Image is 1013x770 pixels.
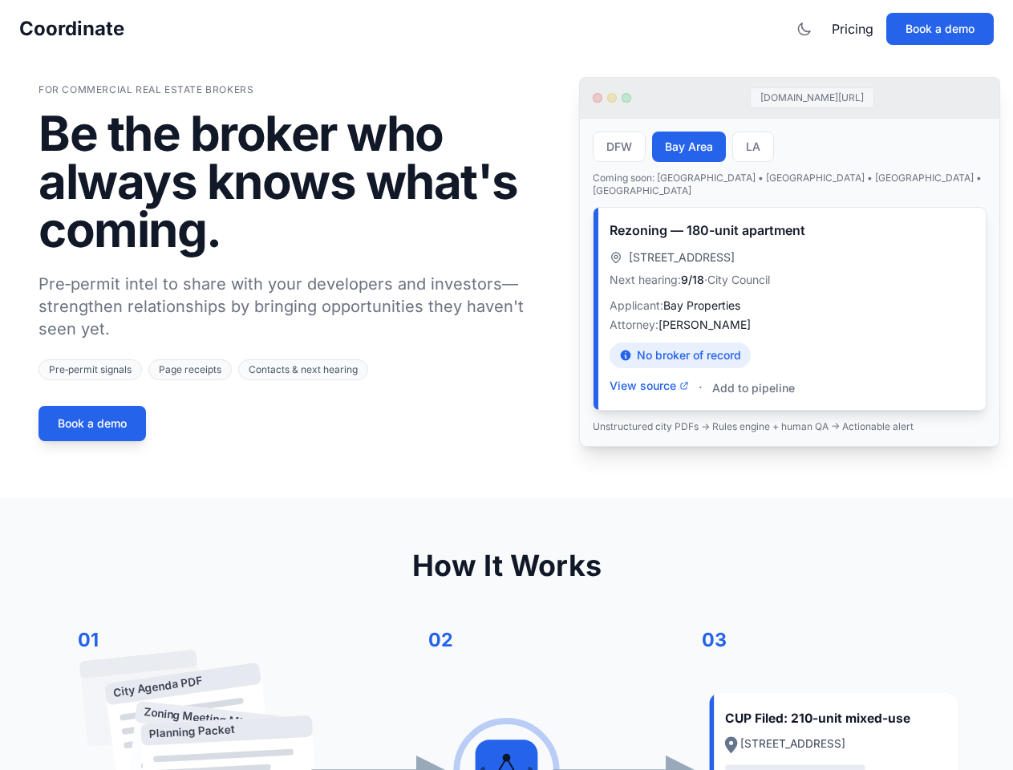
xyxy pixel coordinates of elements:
[610,378,689,394] button: View source
[112,674,203,699] text: City Agenda PDF
[610,317,970,333] p: Attorney:
[886,13,994,45] button: Book a demo
[832,19,873,38] a: Pricing
[681,273,704,286] span: 9/18
[148,723,235,740] text: Planning Packet
[593,132,646,162] button: DFW
[38,359,142,380] span: Pre‑permit signals
[148,359,232,380] span: Page receipts
[593,420,987,433] p: Unstructured city PDFs → Rules engine + human QA → Actionable alert
[238,359,368,380] span: Contacts & next hearing
[19,16,124,42] a: Coordinate
[790,14,819,43] button: Toggle theme
[610,272,970,288] p: Next hearing: · City Council
[428,628,453,651] text: 02
[610,298,970,314] p: Applicant:
[725,711,910,726] text: CUP Filed: 210-unit mixed-use
[38,83,553,96] p: For Commercial Real Estate Brokers
[652,132,726,162] button: Bay Area
[732,132,774,162] button: LA
[699,378,703,397] span: ·
[629,249,735,265] span: [STREET_ADDRESS]
[610,221,970,240] h3: Rezoning — 180-unit apartment
[78,628,99,651] text: 01
[663,298,740,312] span: Bay Properties
[610,342,751,368] div: No broker of record
[740,737,845,750] text: [STREET_ADDRESS]
[38,273,553,340] p: Pre‑permit intel to share with your developers and investors—strengthen relationships by bringing...
[38,406,146,441] button: Book a demo
[750,87,874,108] div: [DOMAIN_NAME][URL]
[38,109,553,253] h1: Be the broker who always knows what's coming.
[702,628,727,651] text: 03
[593,172,987,197] p: Coming soon: [GEOGRAPHIC_DATA] • [GEOGRAPHIC_DATA] • [GEOGRAPHIC_DATA] • [GEOGRAPHIC_DATA]
[143,705,272,731] text: Zoning Meeting Minutes
[712,380,795,396] button: Add to pipeline
[38,549,975,582] h2: How It Works
[658,318,751,331] span: [PERSON_NAME]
